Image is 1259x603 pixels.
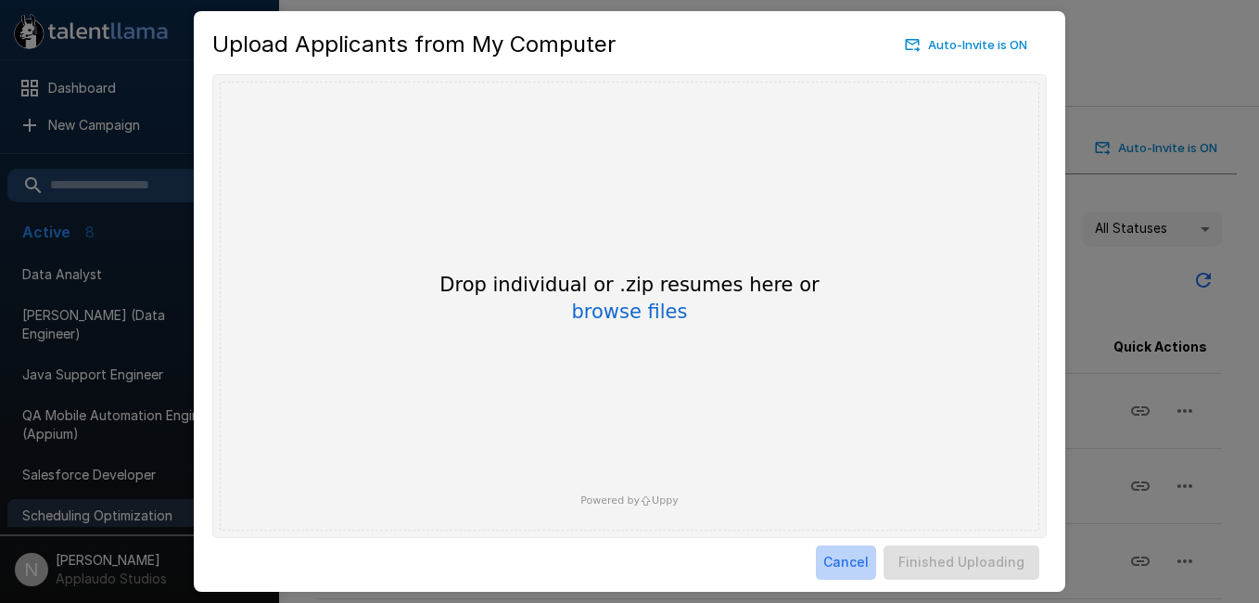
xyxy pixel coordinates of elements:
[816,545,876,580] button: Cancel
[572,302,688,322] button: browse files
[901,31,1032,59] button: Auto-Invite is ON
[212,30,616,59] h5: Upload Applicants from My Computer
[652,494,679,507] span: Uppy
[212,74,1047,538] div: Uppy Dashboard
[407,272,852,325] div: Drop individual or .zip resumes here or
[580,494,678,506] a: Powered byUppy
